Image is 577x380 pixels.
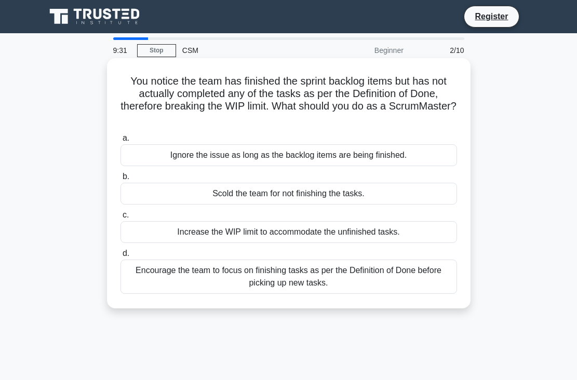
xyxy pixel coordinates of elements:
span: b. [123,172,129,181]
span: a. [123,133,129,142]
a: Register [468,10,514,23]
a: Stop [137,44,176,57]
h5: You notice the team has finished the sprint backlog items but has not actually completed any of t... [119,75,458,126]
div: Encourage the team to focus on finishing tasks as per the Definition of Done before picking up ne... [120,260,457,294]
div: Scold the team for not finishing the tasks. [120,183,457,205]
div: Increase the WIP limit to accommodate the unfinished tasks. [120,221,457,243]
div: Ignore the issue as long as the backlog items are being finished. [120,144,457,166]
div: 9:31 [107,40,137,61]
div: CSM [176,40,319,61]
div: Beginner [319,40,410,61]
span: d. [123,249,129,257]
span: c. [123,210,129,219]
div: 2/10 [410,40,471,61]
